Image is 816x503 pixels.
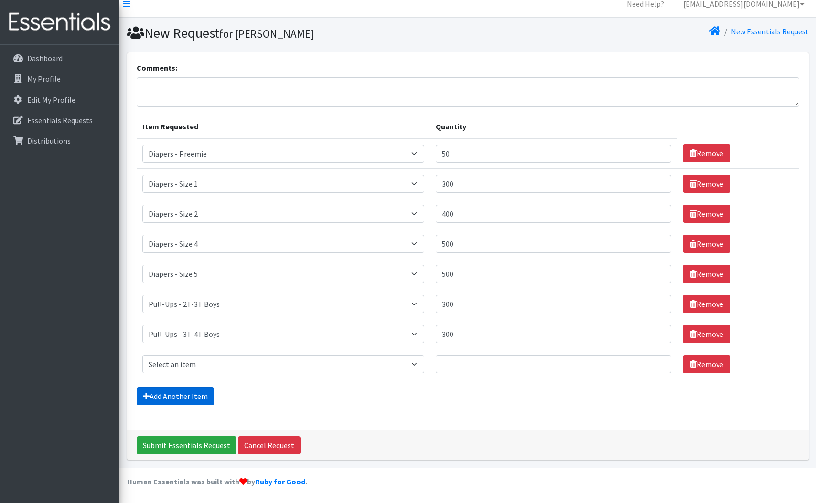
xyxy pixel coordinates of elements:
[137,62,177,73] label: Comments:
[683,295,730,313] a: Remove
[683,175,730,193] a: Remove
[4,49,116,68] a: Dashboard
[4,6,116,38] img: HumanEssentials
[683,325,730,343] a: Remove
[127,477,307,486] strong: Human Essentials was built with by .
[683,235,730,253] a: Remove
[4,111,116,130] a: Essentials Requests
[137,115,430,138] th: Item Requested
[683,144,730,162] a: Remove
[731,27,809,36] a: New Essentials Request
[430,115,677,138] th: Quantity
[683,205,730,223] a: Remove
[219,27,314,41] small: for [PERSON_NAME]
[4,131,116,150] a: Distributions
[683,355,730,373] a: Remove
[27,74,61,84] p: My Profile
[255,477,305,486] a: Ruby for Good
[137,387,214,405] a: Add Another Item
[27,115,93,125] p: Essentials Requests
[27,95,75,105] p: Edit My Profile
[238,436,301,454] a: Cancel Request
[127,25,464,42] h1: New Request
[4,90,116,109] a: Edit My Profile
[683,265,730,283] a: Remove
[27,53,63,63] p: Dashboard
[137,436,236,454] input: Submit Essentials Request
[27,136,71,146] p: Distributions
[4,69,116,88] a: My Profile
